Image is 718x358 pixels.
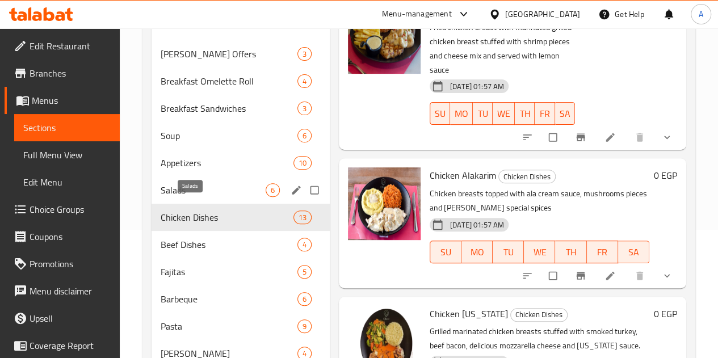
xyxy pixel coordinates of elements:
[161,265,297,279] span: Fajitas
[161,319,297,333] span: Pasta
[461,241,493,263] button: MO
[298,321,311,332] span: 9
[30,230,111,243] span: Coupons
[14,169,120,196] a: Edit Menu
[14,114,120,141] a: Sections
[293,156,312,170] div: items
[5,87,120,114] a: Menus
[515,102,535,125] button: TH
[587,241,618,263] button: FR
[289,183,306,197] button: edit
[297,238,312,251] div: items
[560,244,582,260] span: TH
[654,263,682,288] button: show more
[5,223,120,250] a: Coupons
[297,129,312,142] div: items
[528,244,551,260] span: WE
[297,47,312,61] div: items
[298,130,311,141] span: 6
[591,244,614,260] span: FR
[152,285,330,313] div: Barbeque6
[152,231,330,258] div: Beef Dishes4
[430,20,575,77] p: Fried chicken breast with marinated grilled chicken breast stuffed with shrimp pieces and cheese ...
[30,66,111,80] span: Branches
[627,125,654,150] button: delete
[298,103,311,114] span: 3
[161,183,266,197] span: Salads
[430,325,649,353] p: Grilled marinated chicken breasts stuffed with smoked turkey, beef bacon, delicious mozzarella ch...
[30,311,111,325] span: Upsell
[430,241,461,263] button: SU
[604,132,618,143] a: Edit menu item
[542,265,566,287] span: Select to update
[30,284,111,298] span: Menu disclaimer
[654,125,682,150] button: show more
[30,39,111,53] span: Edit Restaurant
[497,106,510,122] span: WE
[348,1,421,74] img: Chicken And Shrimp
[604,270,618,281] a: Edit menu item
[298,239,311,250] span: 4
[5,305,120,332] a: Upsell
[152,68,330,95] div: Breakfast Omelette Roll4
[23,121,111,134] span: Sections
[535,102,555,125] button: FR
[152,149,330,176] div: Appetizers10
[430,102,450,125] button: SU
[542,127,566,148] span: Select to update
[152,40,330,68] div: [PERSON_NAME] Offers3
[560,106,570,122] span: SA
[450,102,473,125] button: MO
[519,106,530,122] span: TH
[497,244,519,260] span: TU
[161,292,297,306] span: Barbeque
[430,187,649,215] p: Chicken breasts topped with ala cream sauce, mushrooms pieces and [PERSON_NAME] special spices
[23,175,111,189] span: Edit Menu
[618,241,649,263] button: SA
[473,102,493,125] button: TU
[30,203,111,216] span: Choice Groups
[5,60,120,87] a: Branches
[298,76,311,87] span: 4
[161,129,297,142] span: Soup
[568,263,595,288] button: Branch-specific-item
[294,212,311,223] span: 13
[699,8,703,20] span: A
[23,148,111,162] span: Full Menu View
[161,156,293,170] span: Appetizers
[661,270,673,281] svg: Show Choices
[161,210,293,224] div: Chicken Dishes
[297,102,312,115] div: items
[298,267,311,277] span: 5
[511,308,567,321] span: Chicken Dishes
[5,250,120,277] a: Promotions
[555,241,586,263] button: TH
[446,220,509,230] span: [DATE] 01:57 AM
[161,238,297,251] span: Beef Dishes
[510,308,568,322] div: Chicken Dishes
[661,132,673,143] svg: Show Choices
[161,102,297,115] span: Breakfast Sandwiches
[297,74,312,88] div: items
[493,241,524,263] button: TU
[297,265,312,279] div: items
[430,167,496,184] span: Chicken Alakarim
[297,292,312,306] div: items
[466,244,488,260] span: MO
[32,94,111,107] span: Menus
[5,196,120,223] a: Choice Groups
[524,241,555,263] button: WE
[505,8,580,20] div: [GEOGRAPHIC_DATA]
[455,106,468,122] span: MO
[382,7,452,21] div: Menu-management
[152,313,330,340] div: Pasta9
[5,32,120,60] a: Edit Restaurant
[161,74,297,88] div: Breakfast Omelette Roll
[654,306,677,322] h6: 0 EGP
[430,305,508,322] span: Chicken [US_STATE]
[498,170,556,183] div: Chicken Dishes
